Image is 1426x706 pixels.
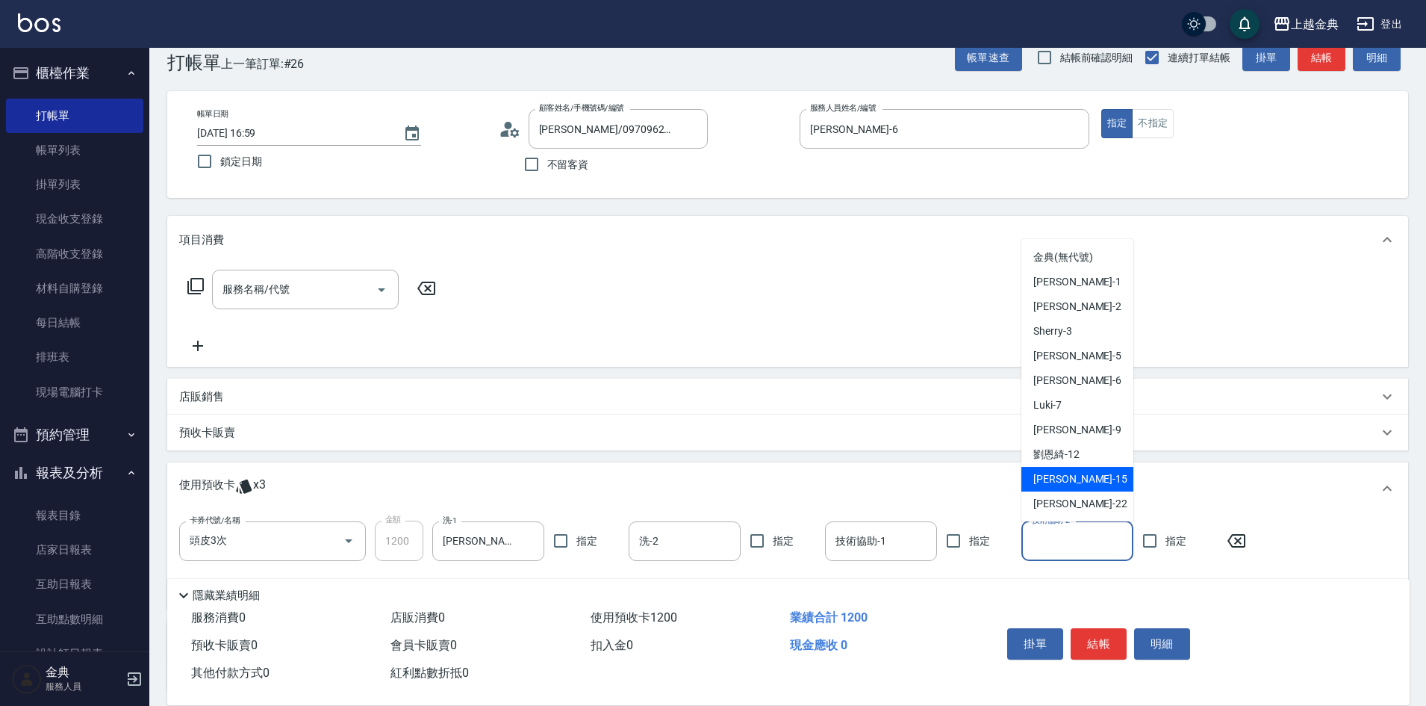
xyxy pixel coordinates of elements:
[1242,44,1290,72] button: 掛單
[1033,299,1121,315] span: [PERSON_NAME] -2
[1168,50,1230,66] span: 連續打單結帳
[1134,628,1190,660] button: 明細
[1033,447,1080,462] span: 劉恩綺 -12
[1033,274,1121,290] span: [PERSON_NAME] -1
[790,638,847,652] span: 現金應收 0
[1060,50,1133,66] span: 結帳前確認明細
[1007,628,1063,660] button: 掛單
[253,477,266,500] span: x3
[1298,44,1345,72] button: 結帳
[6,375,143,409] a: 現場電腦打卡
[6,167,143,202] a: 掛單列表
[6,340,143,374] a: 排班表
[167,462,1408,515] div: 使用預收卡x3
[6,453,143,492] button: 報表及分析
[337,529,361,553] button: Open
[191,610,246,625] span: 服務消費 0
[6,202,143,236] a: 現金收支登錄
[1291,15,1339,34] div: 上越金典
[539,102,624,114] label: 顧客姓名/手機號碼/編號
[6,306,143,340] a: 每日結帳
[547,157,589,173] span: 不留客資
[1165,533,1186,549] span: 指定
[1033,397,1062,413] span: Luki -7
[443,515,457,526] label: 洗-1
[1351,10,1408,38] button: 登出
[1267,9,1345,40] button: 上越金典
[191,638,258,652] span: 預收卡販賣 0
[810,102,876,114] label: 服務人員姓名/編號
[1353,44,1401,72] button: 明細
[955,44,1022,72] button: 帳單速查
[220,154,262,170] span: 鎖定日期
[18,13,60,32] img: Logo
[167,379,1408,415] div: 店販銷售
[385,514,401,525] label: 金額
[6,637,143,671] a: 設計師日報表
[1033,373,1121,388] span: [PERSON_NAME] -6
[790,610,868,625] span: 業績合計 1200
[6,54,143,93] button: 櫃檯作業
[1230,9,1260,39] button: save
[591,610,677,625] span: 使用預收卡 1200
[1033,471,1127,487] span: [PERSON_NAME] -15
[1032,515,1070,526] label: 技術協助-2
[390,666,469,680] span: 紅利點數折抵 0
[46,665,122,680] h5: 金典
[1033,250,1093,265] span: 金典 (無代號)
[1033,422,1121,438] span: [PERSON_NAME] -9
[197,108,228,120] label: 帳單日期
[969,533,990,549] span: 指定
[6,533,143,567] a: 店家日報表
[6,498,143,533] a: 報表目錄
[6,602,143,637] a: 互助點數明細
[1033,348,1121,364] span: [PERSON_NAME] -5
[6,415,143,454] button: 預約管理
[576,533,597,549] span: 指定
[1132,109,1174,138] button: 不指定
[390,610,445,625] span: 店販消費 0
[190,515,240,526] label: 卡券代號/名稱
[6,237,143,271] a: 高階收支登錄
[370,278,393,302] button: Open
[179,425,235,441] p: 預收卡販賣
[1101,109,1133,138] button: 指定
[1033,496,1127,512] span: [PERSON_NAME] -22
[591,638,633,652] span: 扣入金 0
[179,477,235,500] p: 使用預收卡
[773,533,794,549] span: 指定
[221,55,305,73] span: 上一筆訂單:#26
[6,133,143,167] a: 帳單列表
[197,121,388,146] input: YYYY/MM/DD hh:mm
[167,216,1408,264] div: 項目消費
[1071,628,1127,660] button: 結帳
[193,588,260,604] p: 隱藏業績明細
[191,666,270,680] span: 其他付款方式 0
[179,389,224,405] p: 店販銷售
[12,664,42,694] img: Person
[1033,323,1072,339] span: Sherry -3
[167,415,1408,450] div: 預收卡販賣
[46,680,122,693] p: 服務人員
[6,567,143,601] a: 互助日報表
[6,271,143,306] a: 材料自購登錄
[6,99,143,133] a: 打帳單
[394,116,430,152] button: Choose date, selected date is 2025-08-21
[167,52,221,73] h3: 打帳單
[179,232,224,248] p: 項目消費
[390,638,457,652] span: 會員卡販賣 0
